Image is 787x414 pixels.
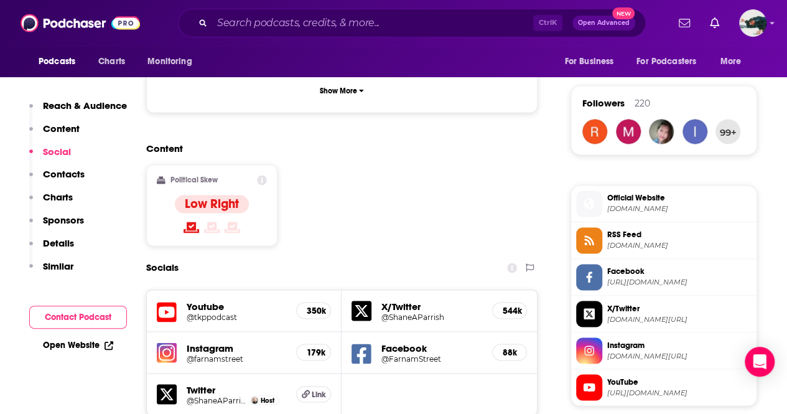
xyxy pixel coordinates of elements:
button: open menu [628,50,714,73]
div: Open Intercom Messenger [745,347,775,377]
a: @ShaneAParrish [187,395,246,405]
a: Facebook[URL][DOMAIN_NAME] [576,264,752,290]
a: Instagram[DOMAIN_NAME][URL] [576,337,752,364]
span: https://www.youtube.com/@tkppodcast [607,388,752,397]
a: YouTube[URL][DOMAIN_NAME] [576,374,752,400]
a: @ShaneAParrish [381,312,482,321]
img: tammys [682,119,707,144]
button: Contact Podcast [29,306,127,329]
span: Charts [98,53,125,70]
span: Instagram [607,339,752,350]
button: Open AdvancedNew [572,16,635,31]
button: open menu [139,50,208,73]
h2: Political Skew [170,176,218,184]
div: Search podcasts, credits, & more... [178,9,646,37]
h5: 350k [307,305,320,316]
a: RSS Feed[DOMAIN_NAME] [576,227,752,253]
img: Moustapha [616,119,641,144]
span: Open Advanced [578,20,630,26]
h5: 544k [503,305,516,316]
span: For Podcasters [636,53,696,70]
p: Details [43,237,74,249]
a: Link [296,386,331,402]
a: Show notifications dropdown [674,12,695,34]
span: anchor.fm [607,241,752,250]
span: twitter.com/ShaneAParrish [607,314,752,324]
p: Social [43,146,71,158]
a: X/Twitter[DOMAIN_NAME][URL] [576,301,752,327]
a: Charts [90,50,133,73]
span: fs.blog [607,204,752,214]
span: instagram.com/farnamstreet [607,351,752,360]
h2: Socials [146,256,179,280]
a: Official Website[DOMAIN_NAME] [576,191,752,217]
div: 220 [635,98,650,109]
p: Reach & Audience [43,100,127,111]
h5: 179k [307,347,320,357]
img: Shane Parrish [251,397,258,403]
span: Ctrl K [533,15,562,31]
h5: Instagram [187,342,286,354]
p: Similar [43,260,73,272]
span: RSS Feed [607,229,752,240]
button: Similar [29,260,73,283]
p: Sponsors [43,214,84,226]
span: Logged in as fsg.publicity [739,9,766,37]
span: Followers [582,97,625,109]
img: iconImage [157,342,177,362]
img: User Profile [739,9,766,37]
span: New [612,7,635,19]
a: @tkppodcast [187,312,286,321]
button: Show profile menu [739,9,766,37]
span: Monitoring [147,53,192,70]
a: @farnamstreet [187,354,286,363]
button: open menu [556,50,629,73]
input: Search podcasts, credits, & more... [212,13,533,33]
a: Show notifications dropdown [705,12,724,34]
p: Charts [43,191,73,203]
button: Contacts [29,168,85,191]
button: Charts [29,191,73,214]
h5: Twitter [187,383,286,395]
h4: Low Right [185,196,239,212]
span: YouTube [607,376,752,387]
img: teresalamis [649,119,674,144]
h5: X/Twitter [381,300,482,312]
button: Content [29,123,80,146]
h5: Facebook [381,342,482,354]
button: Sponsors [29,214,84,237]
span: Link [312,389,326,399]
span: More [720,53,742,70]
span: https://www.facebook.com/FarnamStreet [607,278,752,287]
span: Facebook [607,266,752,277]
span: Podcasts [39,53,75,70]
button: open menu [712,50,757,73]
button: Show More [157,79,527,102]
h2: Content [146,143,528,154]
p: Contacts [43,168,85,180]
a: @FarnamStreet [381,354,482,363]
button: 99+ [715,119,740,144]
img: Podchaser - Follow, Share and Rate Podcasts [21,11,140,35]
h5: 88k [503,347,516,357]
p: Content [43,123,80,134]
span: Official Website [607,192,752,204]
button: Social [29,146,71,169]
span: For Business [564,53,613,70]
span: Host [261,396,274,404]
span: X/Twitter [607,303,752,314]
button: Details [29,237,74,260]
button: Reach & Audience [29,100,127,123]
img: Cosmic.Stardust88 [582,119,607,144]
a: Open Website [43,340,113,350]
